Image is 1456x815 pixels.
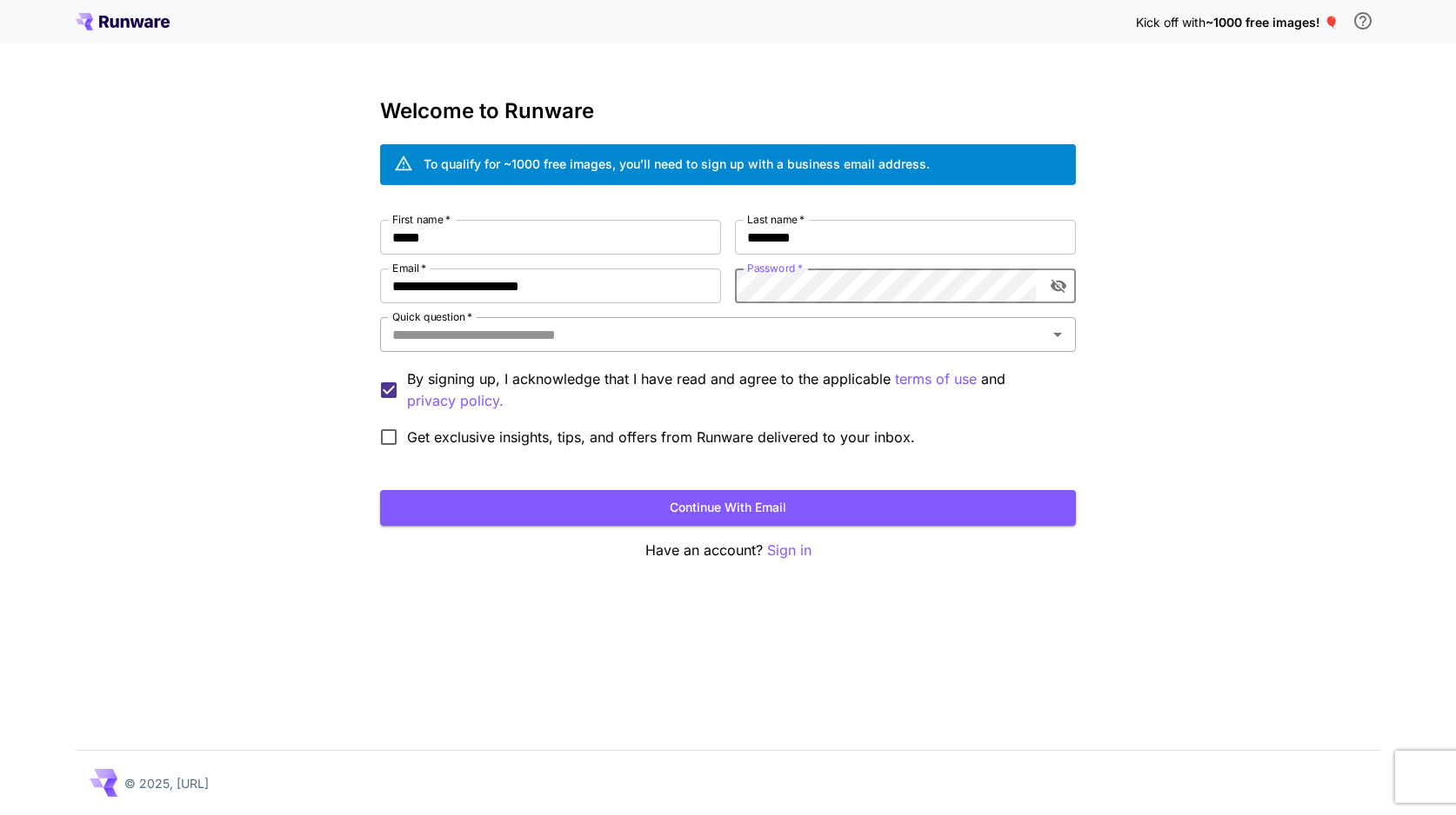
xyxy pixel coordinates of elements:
p: terms of use [895,368,977,390]
span: Kick off with [1136,15,1206,30]
label: Last name [747,212,805,227]
button: In order to qualify for free credit, you need to sign up with a business email address and click ... [1346,3,1380,38]
button: By signing up, I acknowledge that I have read and agree to the applicable terms of use and [407,390,504,412]
label: Password [747,261,803,275]
button: toggle password visibility [1043,270,1074,301]
label: Quick question [392,309,472,324]
p: Have an account? [380,540,1076,561]
span: ~1000 free images! 🎈 [1206,15,1339,30]
button: Continue with email [380,490,1076,526]
p: By signing up, I acknowledge that I have read and agree to the applicable and [407,368,1062,412]
p: privacy policy. [407,390,504,412]
h3: Welcome to Runware [380,99,1076,123]
button: Open [1045,322,1070,347]
label: First name [392,212,451,227]
div: To qualify for ~1000 free images, you’ll need to sign up with a business email address. [424,155,930,173]
p: © 2025, [URL] [124,774,209,792]
button: Sign in [767,540,811,561]
label: Email [392,261,426,275]
span: Get exclusive insights, tips, and offers from Runware delivered to your inbox. [407,427,915,447]
button: By signing up, I acknowledge that I have read and agree to the applicable and privacy policy. [895,368,977,390]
